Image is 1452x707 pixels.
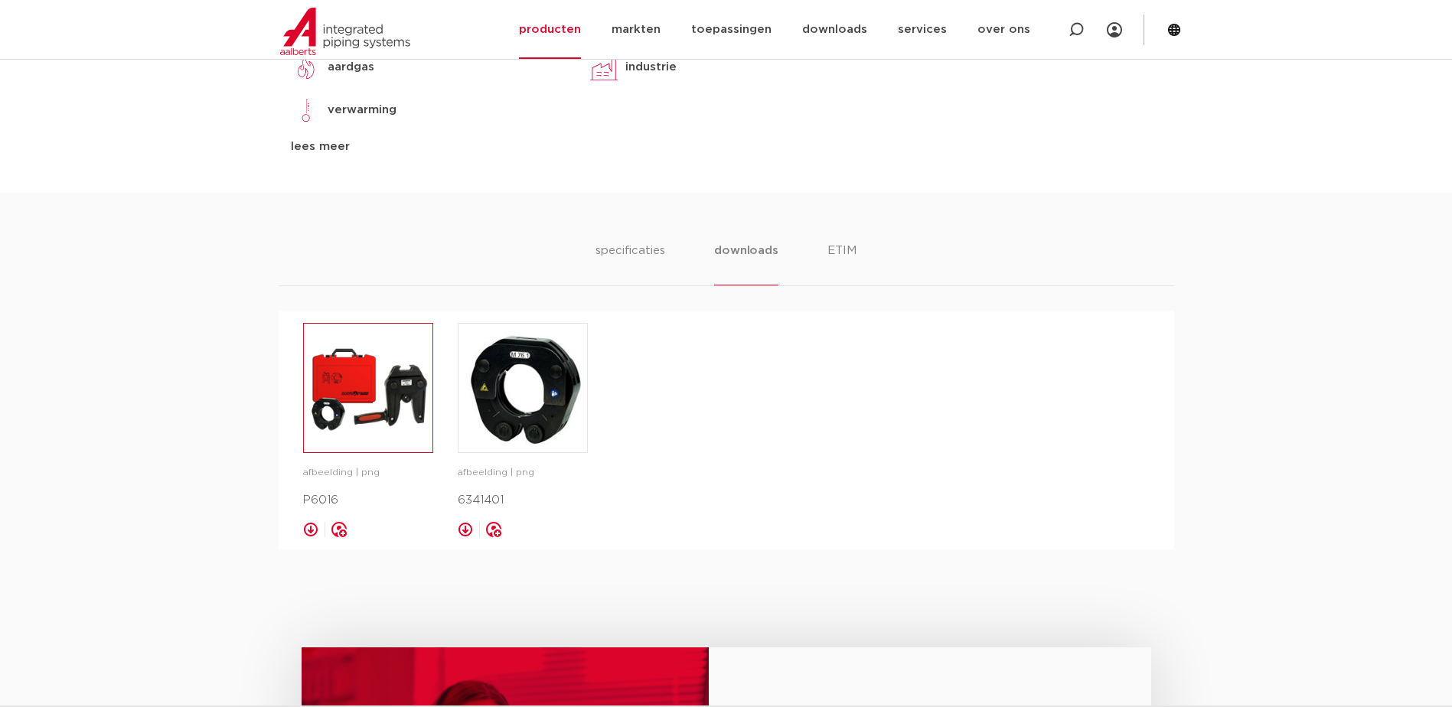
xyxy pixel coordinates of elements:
[291,138,566,156] div: lees meer
[458,323,588,453] a: image for 6341401
[458,465,588,481] p: afbeelding | png
[714,242,778,285] li: downloads
[328,101,396,119] p: verwarming
[303,491,433,510] p: P6016
[291,52,321,83] img: aardgas
[291,95,321,125] img: verwarming
[625,58,677,77] p: industrie
[595,242,665,285] li: specificaties
[458,324,587,452] img: image for 6341401
[827,242,857,285] li: ETIM
[458,491,588,510] p: 6341401
[303,323,433,453] a: image for P6016
[328,58,374,77] p: aardgas
[303,465,433,481] p: afbeelding | png
[304,324,432,452] img: image for P6016
[589,52,619,83] img: industrie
